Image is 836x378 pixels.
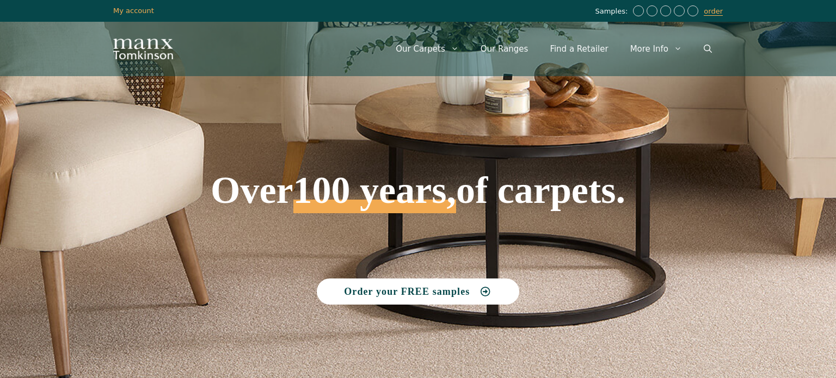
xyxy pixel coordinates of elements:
a: Our Carpets [385,33,470,65]
img: Manx Tomkinson [113,39,173,59]
h1: Over of carpets. [113,92,723,213]
a: Order your FREE samples [317,278,519,305]
a: My account [113,7,154,15]
a: More Info [619,33,693,65]
a: Our Ranges [470,33,539,65]
span: Order your FREE samples [344,287,470,296]
a: Open Search Bar [693,33,723,65]
a: order [704,7,723,16]
nav: Primary [385,33,723,65]
span: 100 years, [293,181,456,213]
a: Find a Retailer [539,33,619,65]
span: Samples: [595,7,630,16]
